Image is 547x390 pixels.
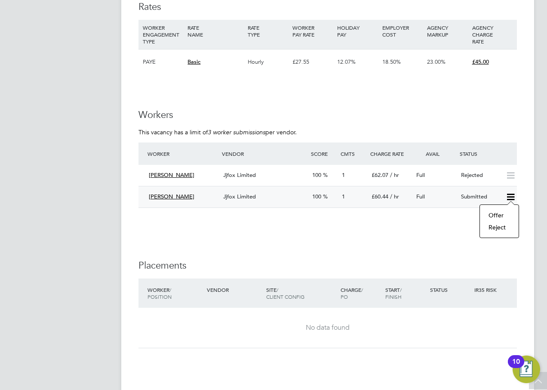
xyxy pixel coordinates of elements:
[290,50,335,74] div: £27.55
[472,58,489,65] span: £45.00
[335,20,380,42] div: HOLIDAY PAY
[458,146,517,161] div: Status
[266,286,304,300] span: / Client Config
[220,146,309,161] div: Vendor
[382,58,401,65] span: 18.50%
[413,146,458,161] div: Avail
[416,193,425,200] span: Full
[337,58,356,65] span: 12.07%
[425,20,470,42] div: AGENCY MARKUP
[309,146,338,161] div: Score
[138,128,517,136] p: This vacancy has a limit of per vendor.
[512,362,520,373] div: 10
[145,282,205,304] div: Worker
[484,221,514,233] li: Reject
[338,146,368,161] div: Cmts
[472,282,502,297] div: IR35 Risk
[390,193,399,200] span: / hr
[372,171,388,179] span: £62.07
[341,286,363,300] span: / PO
[149,171,194,179] span: [PERSON_NAME]
[138,260,517,272] h3: Placements
[147,323,508,332] div: No data found
[427,58,446,65] span: 23.00%
[458,168,502,183] div: Rejected
[342,171,345,179] span: 1
[416,171,425,179] span: Full
[141,50,185,74] div: PAYE
[390,171,399,179] span: / hr
[148,286,172,300] span: / Position
[246,50,290,74] div: Hourly
[458,190,502,204] div: Submitted
[223,193,256,200] span: Jjfox Limited
[470,20,515,49] div: AGENCY CHARGE RATE
[290,20,335,42] div: WORKER PAY RATE
[428,282,473,297] div: Status
[380,20,425,42] div: EMPLOYER COST
[372,193,388,200] span: £60.44
[484,209,514,221] li: Offer
[338,282,383,304] div: Charge
[342,193,345,200] span: 1
[205,282,264,297] div: Vendor
[383,282,428,304] div: Start
[149,193,194,200] span: [PERSON_NAME]
[246,20,290,42] div: RATE TYPE
[385,286,402,300] span: / Finish
[264,282,338,304] div: Site
[145,146,220,161] div: Worker
[138,109,517,121] h3: Workers
[368,146,413,161] div: Charge Rate
[223,171,256,179] span: Jjfox Limited
[185,20,245,42] div: RATE NAME
[187,58,200,65] span: Basic
[208,128,265,136] em: 3 worker submissions
[138,1,517,13] h3: Rates
[312,171,321,179] span: 100
[513,356,540,383] button: Open Resource Center, 10 new notifications
[141,20,185,49] div: WORKER ENGAGEMENT TYPE
[312,193,321,200] span: 100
